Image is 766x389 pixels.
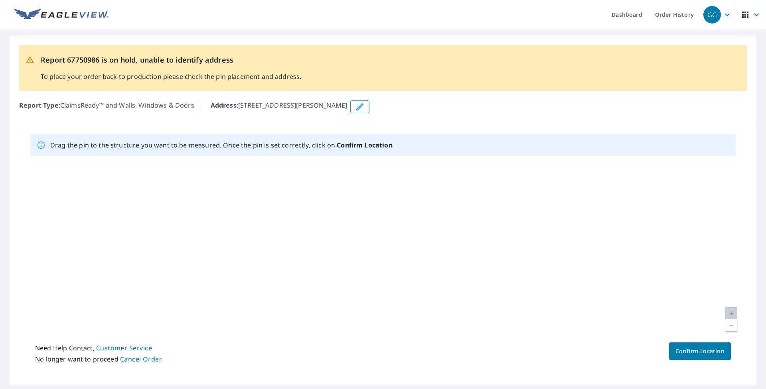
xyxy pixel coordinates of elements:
[19,100,194,113] p: : ClaimsReady™ and Walls, Windows & Doors
[725,307,737,319] a: Current Level 20, Zoom In Disabled
[35,354,162,365] p: No longer want to proceed
[211,101,237,110] b: Address
[41,72,301,81] p: To place your order back to production please check the pin placement and address.
[50,140,393,150] p: Drag the pin to the structure you want to be measured. Once the pin is set correctly, click on
[725,319,737,331] a: Current Level 20, Zoom Out
[669,342,731,360] button: Confirm Location
[703,6,721,24] div: GG
[35,342,162,354] p: Need Help Contact,
[14,9,109,21] img: EV Logo
[120,354,162,365] button: Cancel Order
[19,101,59,110] b: Report Type
[41,55,301,65] p: Report 67750986 is on hold, unable to identify address
[211,100,347,113] p: : [STREET_ADDRESS][PERSON_NAME]
[337,141,392,149] b: Confirm Location
[675,346,725,356] span: Confirm Location
[96,342,152,354] button: Customer Service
